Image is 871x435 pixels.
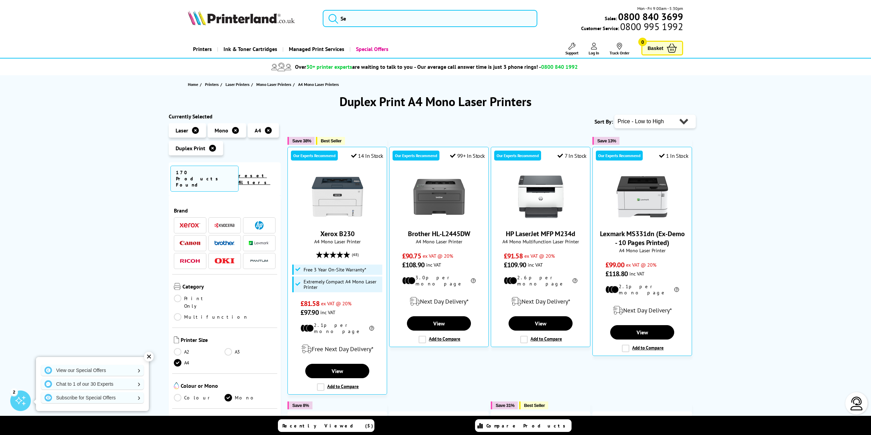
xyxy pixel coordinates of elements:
[217,40,282,58] a: Ink & Toner Cartridges
[182,283,276,291] span: Category
[597,138,616,143] span: Save 13%
[41,379,144,389] a: Chat to 1 of our 30 Experts
[170,166,239,192] span: 170 Products Found
[349,40,394,58] a: Special Offers
[351,152,383,159] div: 14 In Stock
[610,325,674,340] a: View
[292,138,311,143] span: Save 38%
[495,238,587,245] span: A4 Mono Multifunction Laser Printer
[10,388,18,396] div: 2
[180,257,200,265] a: Ricoh
[295,63,413,70] span: Over are waiting to talk to you
[596,301,688,320] div: modal_delivery
[600,229,685,247] a: Lexmark MS331dn (Ex-Demo - 10 Pages Printed)
[486,423,569,429] span: Compare Products
[291,238,383,245] span: A4 Mono Laser Printer
[423,253,453,259] span: ex VAT @ 20%
[509,316,572,331] a: View
[305,364,369,378] a: View
[393,151,439,161] div: Our Experts Recommend
[320,229,355,238] a: Xerox B230
[292,403,309,408] span: Save 8%
[475,419,572,432] a: Compare Products
[495,292,587,311] div: modal_delivery
[641,41,683,55] a: Basket 0
[174,295,225,310] a: Print Only
[596,247,688,254] span: A4 Mono Laser Printer
[629,270,644,277] span: inc VAT
[188,10,295,25] img: Printerland Logo
[413,171,465,222] img: Brother HL-L2445DW
[256,81,293,88] a: Mono Laser Printers
[565,43,578,55] a: Support
[291,151,338,161] div: Our Experts Recommend
[450,152,485,159] div: 99+ In Stock
[180,239,200,247] a: Canon
[176,127,188,134] span: Laser
[298,82,339,87] span: A4 Mono Laser Printers
[205,81,219,88] span: Printers
[352,248,359,261] span: (48)
[528,261,543,268] span: inc VAT
[312,217,363,224] a: Xerox B230
[174,207,276,214] span: Brand
[515,171,566,222] img: HP LaserJet MFP M234d
[225,394,276,401] a: Mono
[426,261,441,268] span: inc VAT
[316,137,345,145] button: Best Seller
[520,336,562,343] label: Add to Compare
[287,137,315,145] button: Save 38%
[558,152,587,159] div: 7 In Stock
[214,241,235,245] img: Brother
[176,145,205,152] span: Duplex Print
[169,93,703,110] h1: Duplex Print A4 Mono Laser Printers
[617,217,668,224] a: Lexmark MS331dn (Ex-Demo - 10 Pages Printed)
[589,43,599,55] a: Log In
[180,241,200,245] img: Canon
[565,50,578,55] span: Support
[41,365,144,376] a: View our Special Offers
[144,352,154,361] div: ✕
[214,223,235,228] img: Kyocera
[226,81,249,88] span: Laser Printers
[589,50,599,55] span: Log In
[214,258,235,264] img: OKI
[249,221,269,230] a: HP
[282,40,349,58] a: Managed Print Services
[300,299,319,308] span: £81.58
[626,261,656,268] span: ex VAT @ 20%
[321,138,342,143] span: Best Seller
[659,152,689,159] div: 1 In Stock
[169,113,281,120] div: Currently Selected
[226,81,251,88] a: Laser Printers
[506,229,575,238] a: HP LaserJet MFP M234d
[300,308,319,317] span: £97.90
[188,10,314,27] a: Printerland Logo
[524,253,555,259] span: ex VAT @ 20%
[402,252,421,260] span: £90.75
[323,10,538,27] input: Se
[188,81,200,88] a: Home
[214,239,235,247] a: Brother
[180,259,200,263] img: Ricoh
[419,336,460,343] label: Add to Compare
[300,322,374,334] li: 2.1p per mono page
[393,238,485,245] span: A4 Mono Laser Printer
[519,401,548,409] button: Best Seller
[504,252,523,260] span: £91.58
[278,419,374,432] a: Recently Viewed (5)
[541,63,578,70] span: 0800 840 1992
[180,221,200,230] a: Xerox
[225,348,276,356] a: A3
[496,403,514,408] span: Save 31%
[174,394,225,401] a: Colour
[414,63,578,70] span: - Our average call answer time is just 3 phone rings! -
[407,316,471,331] a: View
[317,383,359,391] label: Add to Compare
[249,241,269,245] img: Lexmark
[215,127,228,134] span: Mono
[402,274,476,287] li: 3.0p per mono page
[504,260,526,269] span: £109.90
[256,81,291,88] span: Mono Laser Printers
[605,283,679,296] li: 2.1p per mono page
